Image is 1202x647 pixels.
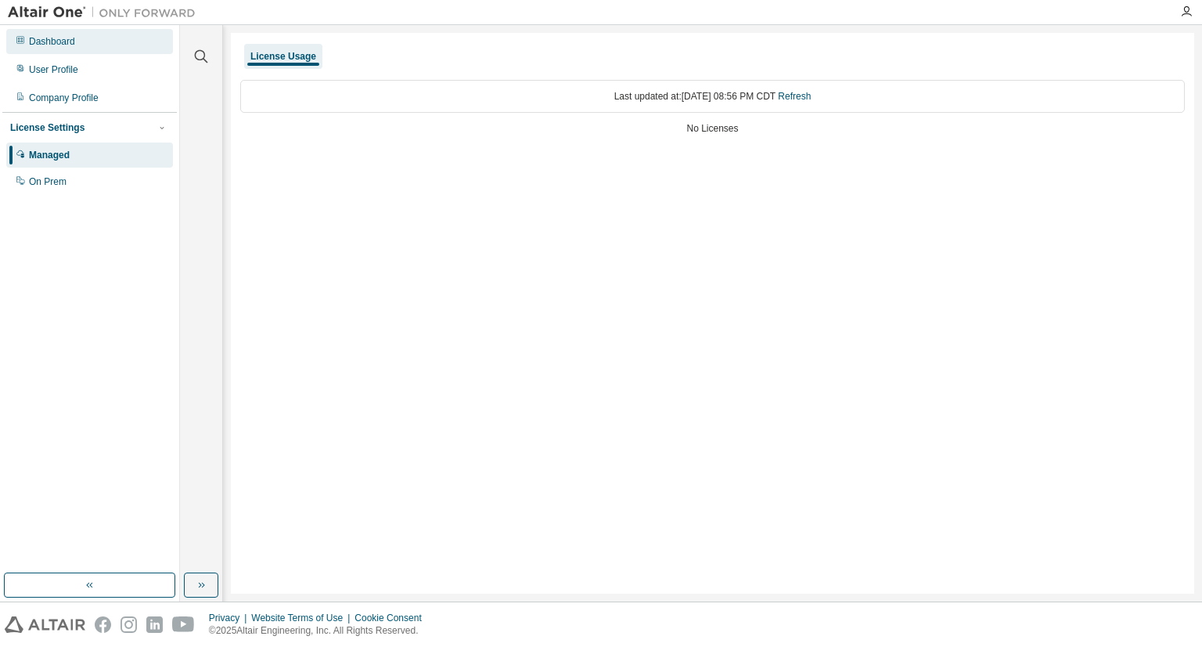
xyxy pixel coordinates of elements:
div: No Licenses [240,122,1185,135]
div: Managed [29,149,70,161]
img: altair_logo.svg [5,616,85,633]
div: User Profile [29,63,78,76]
p: © 2025 Altair Engineering, Inc. All Rights Reserved. [209,624,431,638]
div: Last updated at: [DATE] 08:56 PM CDT [240,80,1185,113]
div: On Prem [29,175,67,188]
img: instagram.svg [121,616,137,633]
img: facebook.svg [95,616,111,633]
a: Refresh [778,91,811,102]
img: Altair One [8,5,203,20]
div: Cookie Consent [354,612,430,624]
div: Privacy [209,612,251,624]
div: Website Terms of Use [251,612,354,624]
div: Company Profile [29,92,99,104]
div: License Usage [250,50,316,63]
div: Dashboard [29,35,75,48]
div: License Settings [10,121,85,134]
img: youtube.svg [172,616,195,633]
img: linkedin.svg [146,616,163,633]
